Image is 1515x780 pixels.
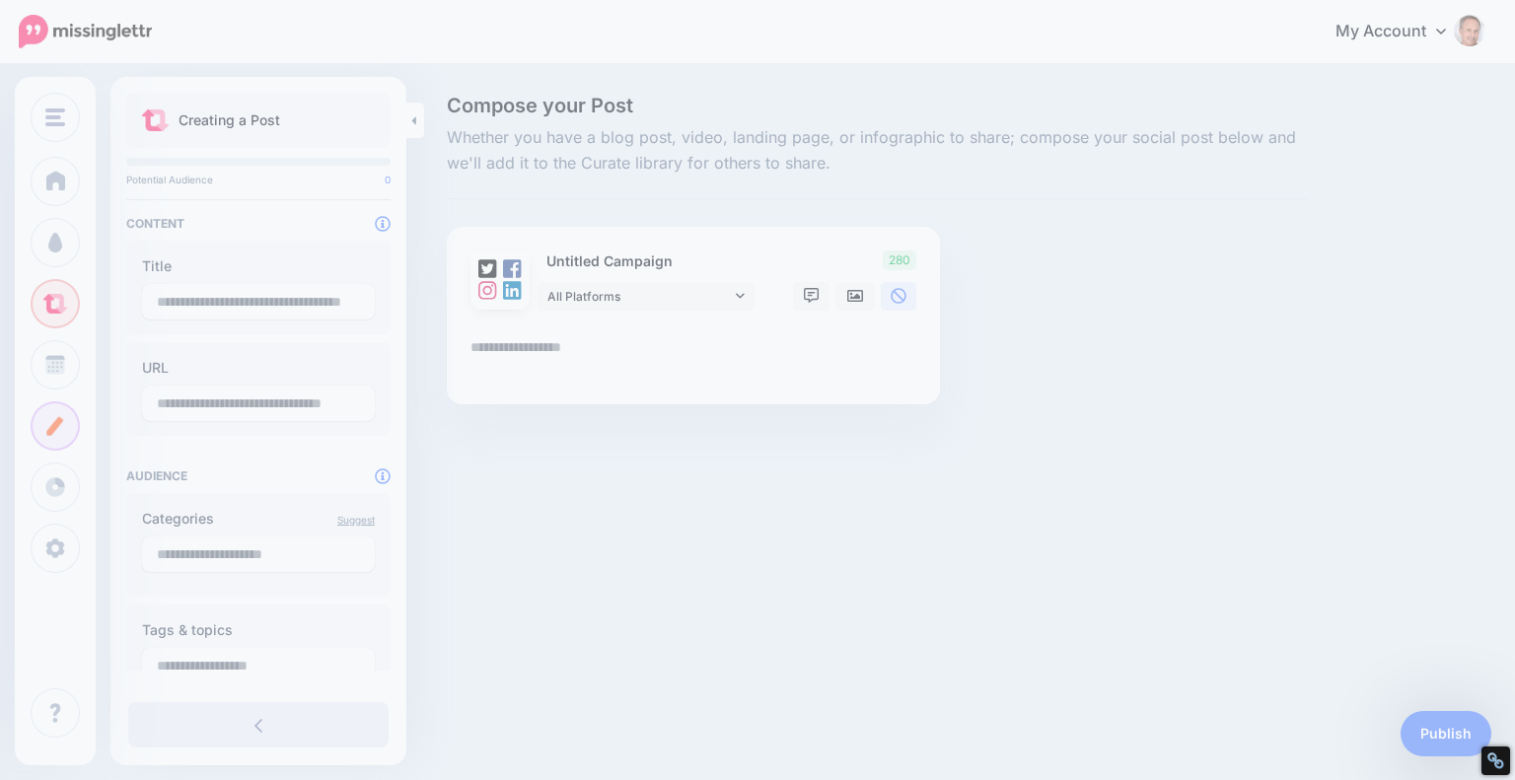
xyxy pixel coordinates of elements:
[126,174,391,185] p: Potential Audience
[126,468,391,483] h4: Audience
[538,282,755,311] a: All Platforms
[142,356,375,380] label: URL
[385,174,391,185] span: 0
[126,216,391,231] h4: Content
[142,618,375,642] label: Tags & topics
[1486,751,1505,770] div: Restore Info Box &#10;&#10;NoFollow Info:&#10; META-Robots NoFollow: &#09;true&#10; META-Robots N...
[547,286,731,307] span: All Platforms
[447,96,1308,115] span: Compose your Post
[883,250,916,270] span: 280
[142,109,169,131] img: curate.png
[142,254,375,278] label: Title
[19,15,152,48] img: Missinglettr
[142,507,375,531] label: Categories
[538,250,757,273] p: Untitled Campaign
[1401,711,1491,756] a: Publish
[337,514,375,526] a: Suggest
[1316,8,1485,56] a: My Account
[179,108,280,132] p: Creating a Post
[447,125,1308,177] span: Whether you have a blog post, video, landing page, or infographic to share; compose your social p...
[45,108,65,126] img: menu.png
